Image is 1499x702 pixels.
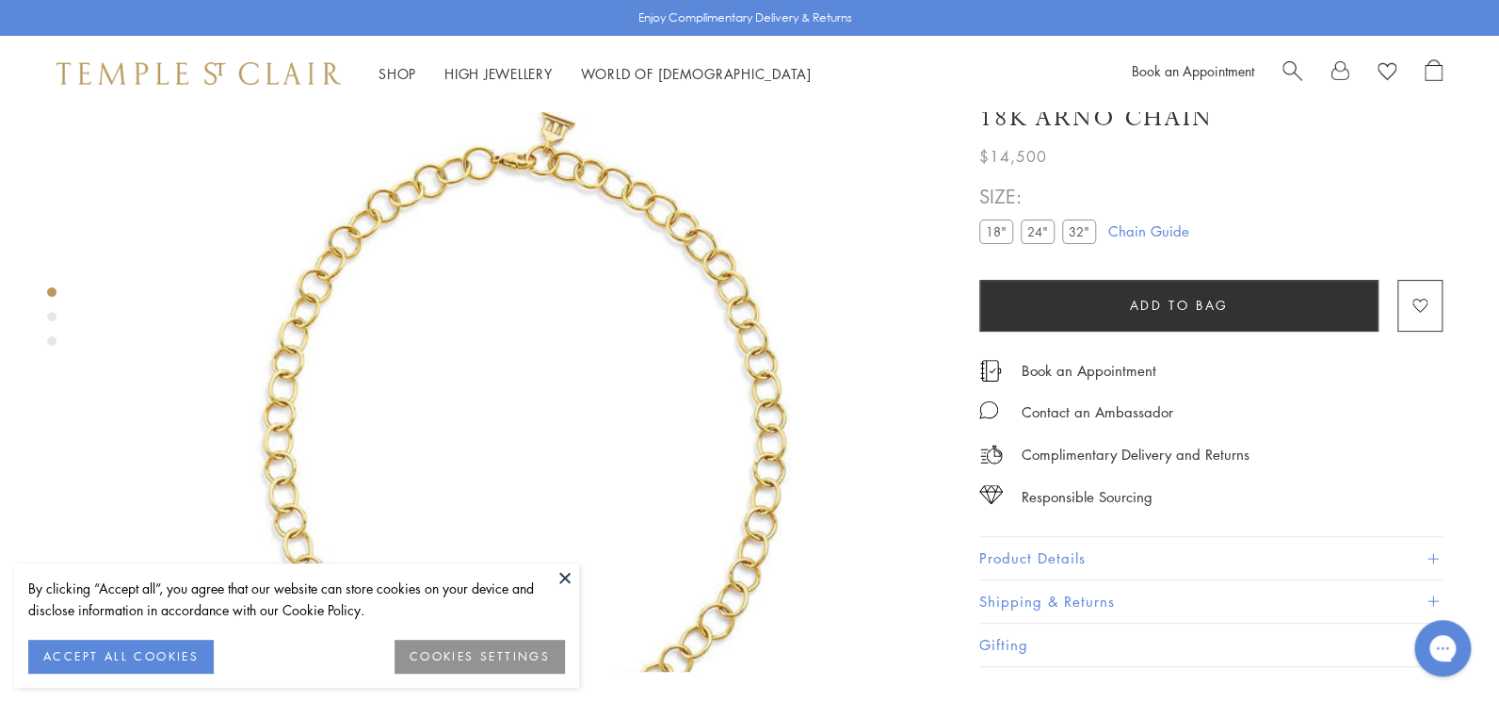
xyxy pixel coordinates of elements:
[1021,220,1055,243] label: 24"
[379,64,416,83] a: ShopShop
[379,62,812,86] nav: Main navigation
[979,220,1013,243] label: 18"
[979,484,1003,503] img: icon_sourcing.svg
[28,578,565,621] div: By clicking “Accept all”, you agree that our website can store cookies on your device and disclos...
[638,8,852,27] p: Enjoy Complimentary Delivery & Returns
[47,283,56,361] div: Product gallery navigation
[1282,59,1302,88] a: Search
[1130,295,1229,316] span: Add to bag
[56,62,341,85] img: Temple St. Clair
[979,102,1213,135] h1: 18K Arno Chain
[1062,220,1096,243] label: 32"
[395,640,565,674] button: COOKIES SETTINGS
[979,181,1104,212] span: SIZE:
[444,64,553,83] a: High JewelleryHigh Jewellery
[1405,613,1480,683] iframe: Gorgias live chat messenger
[979,624,1443,666] button: Gifting
[979,280,1378,332] button: Add to bag
[1022,484,1152,508] div: Responsible Sourcing
[1022,360,1156,381] a: Book an Appointment
[581,64,812,83] a: World of [DEMOGRAPHIC_DATA]World of [DEMOGRAPHIC_DATA]
[1108,220,1189,241] a: Chain Guide
[1022,442,1249,465] p: Complimentary Delivery and Returns
[979,144,1047,169] span: $14,500
[28,640,214,674] button: ACCEPT ALL COOKIES
[979,537,1443,580] button: Product Details
[979,442,1003,465] img: icon_delivery.svg
[979,580,1443,623] button: Shipping & Returns
[1132,61,1254,80] a: Book an Appointment
[979,360,1002,382] img: icon_appointment.svg
[1378,59,1396,88] a: View Wishlist
[979,400,998,419] img: MessageIcon-01_2.svg
[1022,400,1173,424] div: Contact an Ambassador
[1425,59,1443,88] a: Open Shopping Bag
